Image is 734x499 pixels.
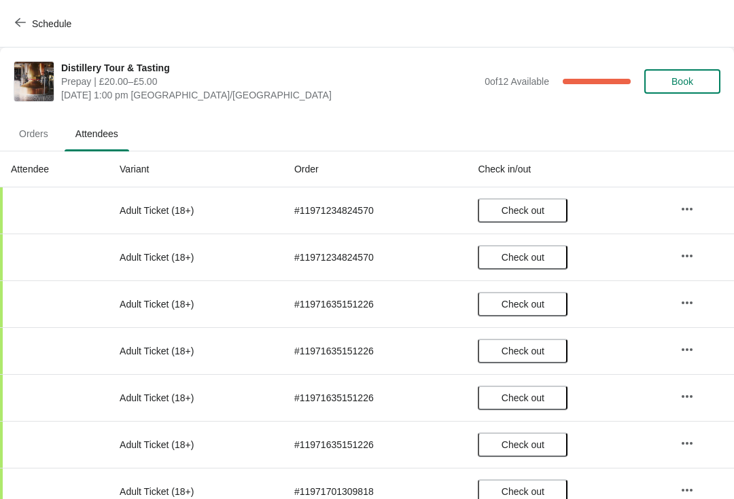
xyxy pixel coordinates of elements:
td: # 11971635151226 [283,374,467,421]
td: Adult Ticket (18+) [109,234,283,280]
td: Adult Ticket (18+) [109,421,283,468]
img: Distillery Tour & Tasting [14,62,54,101]
span: Distillery Tour & Tasting [61,61,478,75]
button: Check out [478,339,567,363]
td: # 11971234824570 [283,187,467,234]
span: Check out [502,299,544,310]
button: Schedule [7,12,82,36]
span: [DATE] 1:00 pm [GEOGRAPHIC_DATA]/[GEOGRAPHIC_DATA] [61,88,478,102]
span: Check out [502,252,544,263]
td: # 11971635151226 [283,280,467,327]
button: Check out [478,432,567,457]
span: Check out [502,439,544,450]
td: # 11971635151226 [283,327,467,374]
button: Check out [478,198,567,223]
th: Order [283,151,467,187]
td: Adult Ticket (18+) [109,327,283,374]
span: 0 of 12 Available [485,76,549,87]
span: Check out [502,392,544,403]
td: # 11971234824570 [283,234,467,280]
span: Check out [502,486,544,497]
span: Prepay | £20.00–£5.00 [61,75,478,88]
td: Adult Ticket (18+) [109,374,283,421]
button: Check out [478,386,567,410]
th: Check in/out [467,151,669,187]
span: Attendees [65,122,129,146]
button: Check out [478,292,567,316]
button: Check out [478,245,567,270]
span: Check out [502,205,544,216]
span: Check out [502,346,544,356]
span: Book [671,76,693,87]
th: Variant [109,151,283,187]
td: Adult Ticket (18+) [109,280,283,327]
span: Schedule [32,18,71,29]
td: # 11971635151226 [283,421,467,468]
button: Book [644,69,720,94]
td: Adult Ticket (18+) [109,187,283,234]
span: Orders [8,122,59,146]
